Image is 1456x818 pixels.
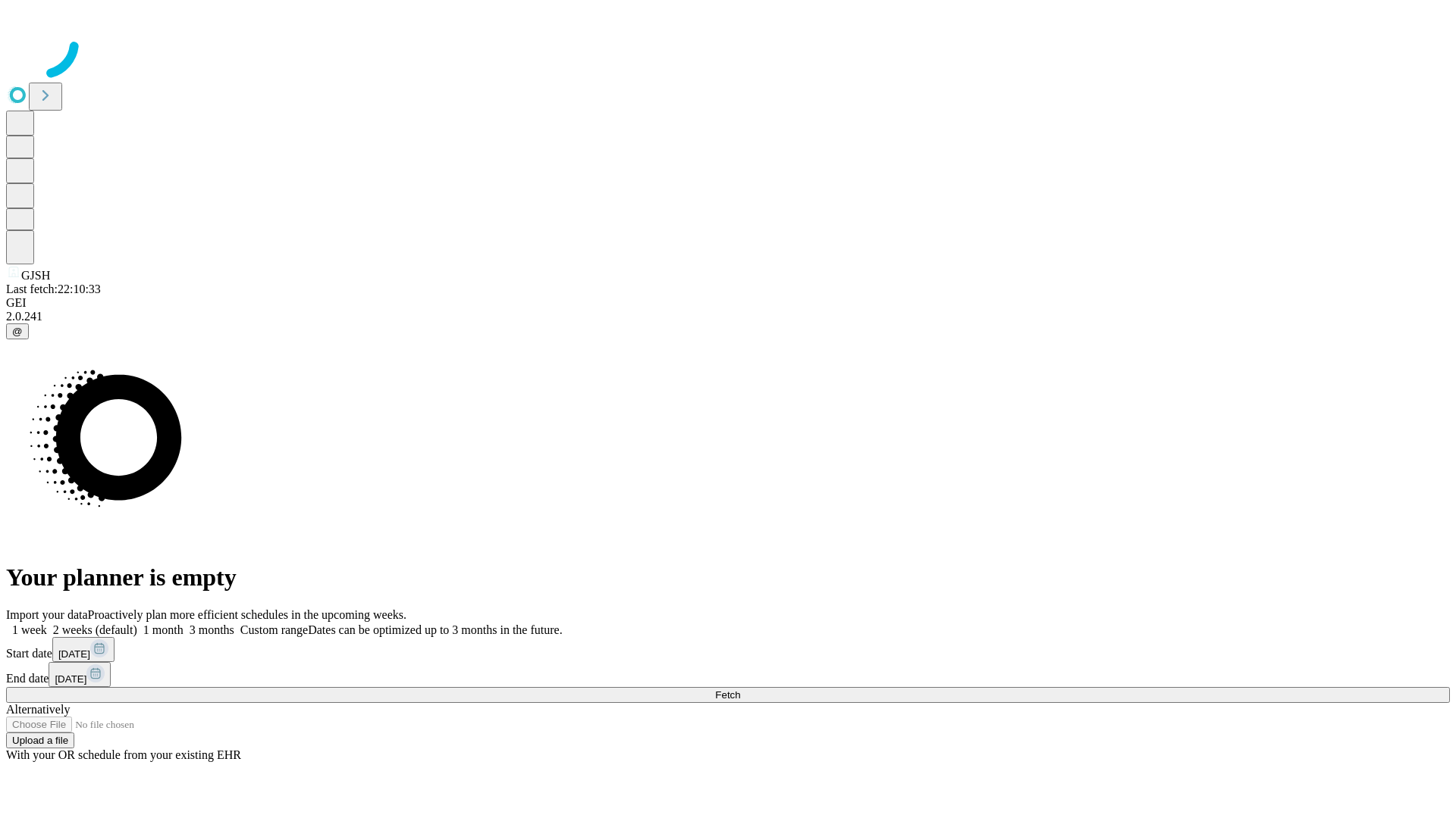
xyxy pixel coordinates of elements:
[6,296,1450,310] div: GEI
[88,608,406,621] span: Proactively plan more efficient schedules in the upcoming weeks.
[49,662,111,687] button: [DATE]
[6,637,1450,662] div: Start date
[6,310,1450,323] div: 2.0.241
[58,648,90,660] span: [DATE]
[6,748,241,761] span: With your OR schedule from your existing EHR
[52,637,115,662] button: [DATE]
[6,703,70,716] span: Alternatively
[6,323,29,339] button: @
[55,673,86,685] span: [DATE]
[6,662,1450,687] div: End date
[308,623,562,636] span: Dates can be optimized up to 3 months in the future.
[21,269,50,282] span: GJSH
[715,689,740,701] span: Fetch
[190,623,234,636] span: 3 months
[143,623,184,636] span: 1 month
[6,732,74,748] button: Upload a file
[12,623,47,636] span: 1 week
[6,564,1450,592] h1: Your planner is empty
[240,623,308,636] span: Custom range
[53,623,137,636] span: 2 weeks (default)
[12,326,23,337] span: @
[6,283,101,295] span: Last fetch: 22:10:33
[6,608,88,621] span: Import your data
[6,687,1450,703] button: Fetch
